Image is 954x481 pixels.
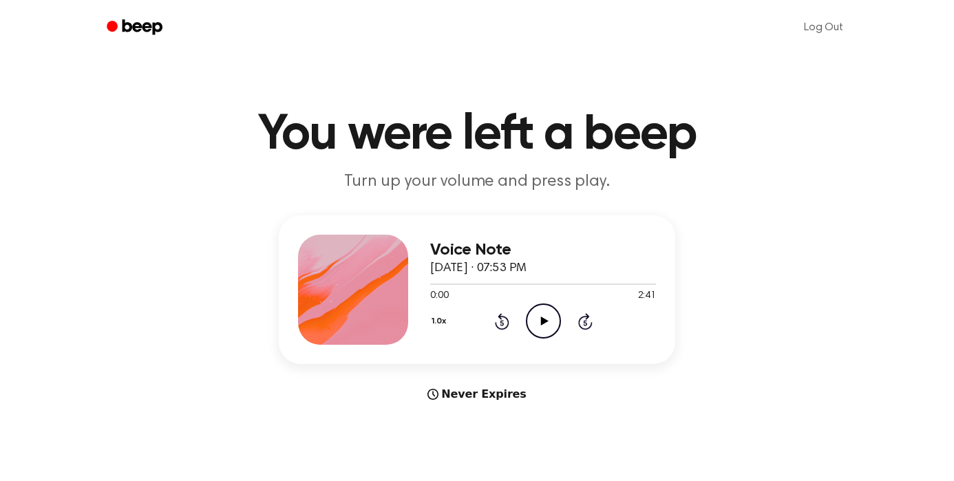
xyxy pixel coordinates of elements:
[213,171,741,193] p: Turn up your volume and press play.
[125,110,829,160] h1: You were left a beep
[430,241,656,259] h3: Voice Note
[790,11,857,44] a: Log Out
[279,386,675,403] div: Never Expires
[97,14,175,41] a: Beep
[430,262,527,275] span: [DATE] · 07:53 PM
[430,289,448,303] span: 0:00
[638,289,656,303] span: 2:41
[430,310,451,333] button: 1.0x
